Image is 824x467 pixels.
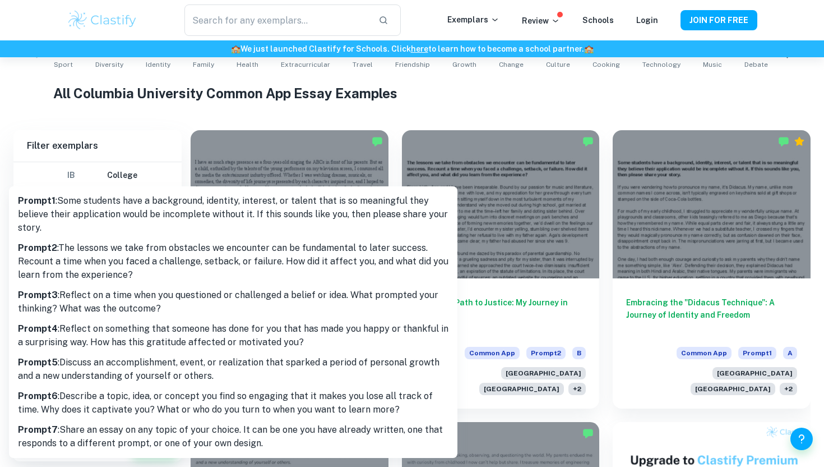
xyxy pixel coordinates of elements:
p: : Share an essay on any topic of your choice. It can be one you have already written, one that re... [18,423,448,450]
b: Prompt 2 [18,242,57,253]
p: : Reflect on something that someone has done for you that has made you happy or thankful in a sur... [18,322,448,349]
b: Prompt 5 [18,357,58,368]
b: Prompt 4 [18,323,58,334]
p: : Describe a topic, idea, or concept you find so engaging that it makes you lose all track of tim... [18,390,448,416]
p: : Some students have a background, identity, interest, or talent that is so meaningful they belie... [18,194,448,235]
p: : Reflect on a time when you questioned or challenged a belief or idea. What prompted your thinki... [18,289,448,315]
b: Prompt 6 [18,391,58,401]
b: Prompt 1 [18,195,55,206]
p: : The lessons we take from obstacles we encounter can be fundamental to later success. Recount a ... [18,241,448,282]
p: : Discuss an accomplishment, event, or realization that sparked a period of personal growth and a... [18,356,448,383]
b: Prompt 7 [18,424,58,435]
b: Prompt 3 [18,290,58,300]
